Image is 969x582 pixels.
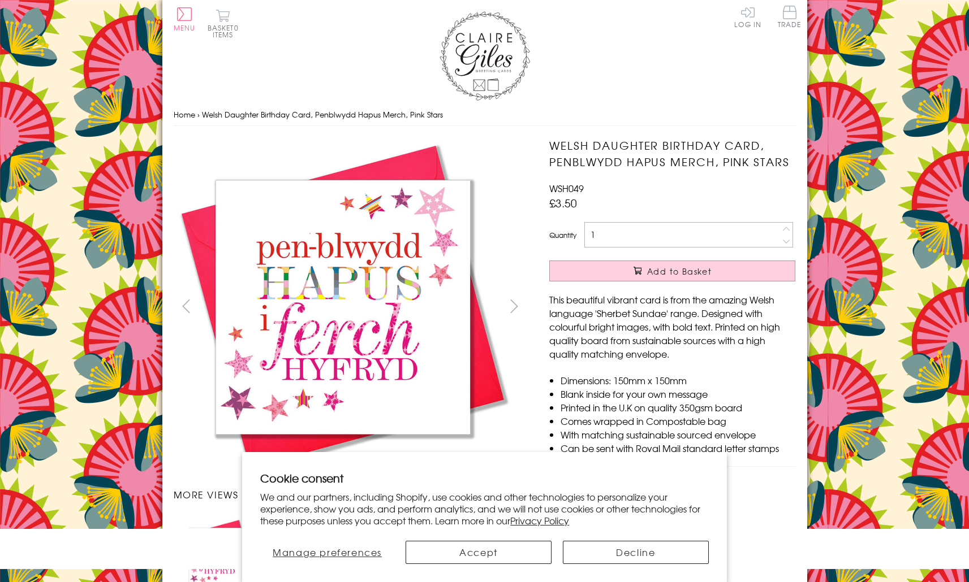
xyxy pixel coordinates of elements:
[174,137,513,476] img: Welsh Daughter Birthday Card, Penblwydd Hapus Merch, Pink Stars
[273,545,382,559] span: Manage preferences
[510,514,569,527] a: Privacy Policy
[260,541,394,564] button: Manage preferences
[561,428,795,441] li: With matching sustainable sourced envelope
[549,137,795,170] h1: Welsh Daughter Birthday Card, Penblwydd Hapus Merch, Pink Stars
[197,109,200,120] span: ›
[561,373,795,387] li: Dimensions: 150mm x 150mm
[440,11,530,101] img: Claire Giles Greetings Cards
[549,181,584,195] span: WSH049
[174,103,796,127] nav: breadcrumbs
[213,23,239,40] span: 0 items
[549,195,577,211] span: £3.50
[501,293,527,319] button: next
[778,6,802,30] a: Trade
[561,441,795,455] li: Can be sent with Royal Mail standard letter stamps
[734,6,761,28] a: Log In
[549,230,576,240] label: Quantity
[549,293,795,361] p: This beautiful vibrant card is from the amazing Welsh language 'Sherbet Sundae' range. Designed w...
[174,23,196,33] span: Menu
[561,414,795,428] li: Comes wrapped in Compostable bag
[549,260,795,281] button: Add to Basket
[561,387,795,401] li: Blank inside for your own message
[174,7,196,31] button: Menu
[561,401,795,414] li: Printed in the U.K on quality 350gsm board
[563,541,709,564] button: Decline
[647,266,712,277] span: Add to Basket
[174,109,195,120] a: Home
[260,491,709,526] p: We and our partners, including Shopify, use cookies and other technologies to personalize your ex...
[778,6,802,28] span: Trade
[174,488,527,501] h3: More views
[208,9,239,38] button: Basket0 items
[260,470,709,486] h2: Cookie consent
[202,109,443,120] span: Welsh Daughter Birthday Card, Penblwydd Hapus Merch, Pink Stars
[406,541,552,564] button: Accept
[174,293,199,319] button: prev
